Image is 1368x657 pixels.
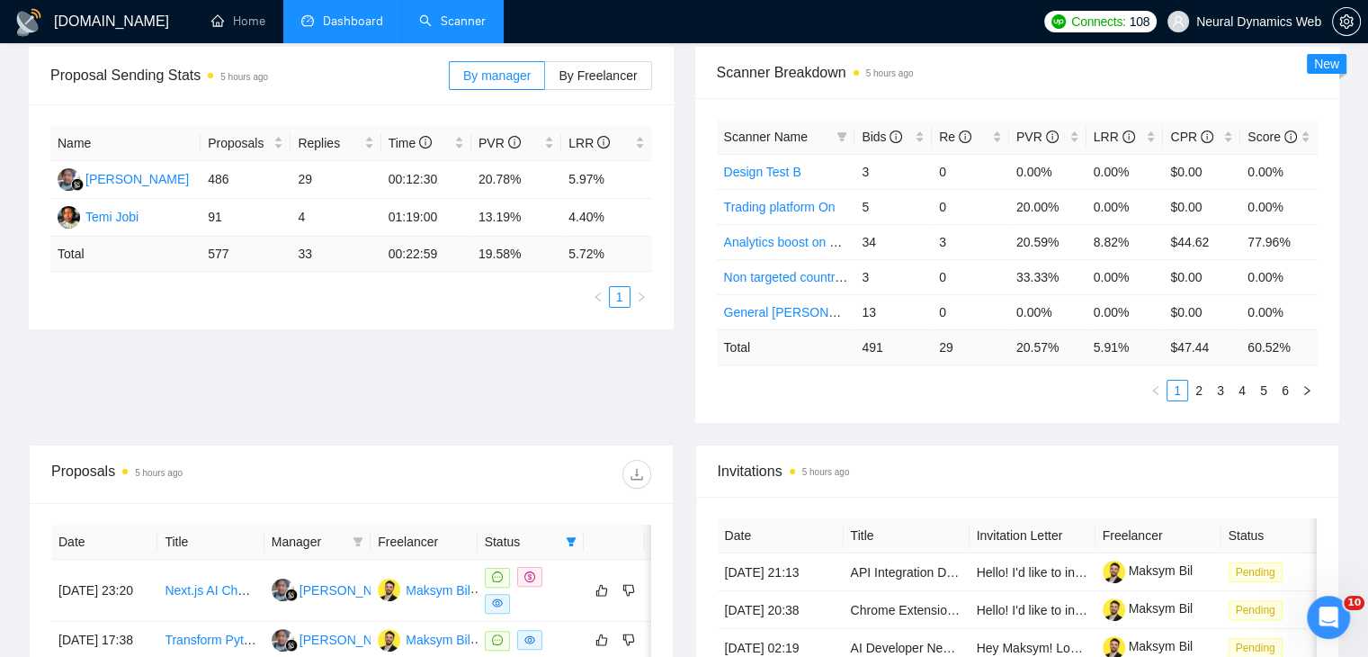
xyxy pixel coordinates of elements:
li: Next Page [1296,380,1318,401]
td: 19.58 % [471,237,561,272]
td: 4.40% [561,199,651,237]
button: download [622,460,651,489]
td: 13 [854,294,932,329]
td: 0.00% [1086,259,1164,294]
td: 13.19% [471,199,561,237]
span: dollar [524,571,535,582]
td: 34 [854,224,932,259]
span: info-circle [1122,130,1135,143]
a: 6 [1275,381,1295,400]
span: message [492,571,503,582]
td: 33 [291,237,380,272]
span: Status [485,532,559,552]
a: homeHome [211,13,265,29]
span: Invitations [718,460,1318,482]
time: 5 hours ago [866,68,914,78]
img: c1AlYDFYbuxMHegs0NCa8Xv8HliH1CzkfE6kDB-pnfyy_5Yrd6IxOiw9sHaUmVfAsS [1103,561,1125,583]
span: Proposals [208,133,270,153]
span: Scanner Name [724,130,808,144]
a: Pending [1229,602,1290,616]
td: 0.00% [1240,154,1318,189]
th: Date [51,525,157,560]
th: Date [718,518,844,553]
button: right [630,286,652,308]
a: searchScanner [419,13,486,29]
a: Next.js AI Chatbot Setup for Sports Use Case [165,583,418,598]
td: 5 [854,189,932,224]
span: setting [1333,14,1360,29]
td: Next.js AI Chatbot Setup for Sports Use Case [157,560,264,622]
button: like [591,580,612,601]
img: gigradar-bm.png [285,639,298,652]
td: 29 [291,161,380,199]
span: info-circle [1201,130,1213,143]
td: $0.00 [1163,154,1240,189]
td: 0.00% [1240,189,1318,224]
td: 00:22:59 [381,237,471,272]
td: Total [717,329,855,364]
li: 6 [1274,380,1296,401]
span: By manager [463,68,531,83]
li: 4 [1231,380,1253,401]
span: PVR [1016,130,1059,144]
li: 5 [1253,380,1274,401]
td: 0 [932,259,1009,294]
td: 0 [932,189,1009,224]
a: 1 [610,287,630,307]
td: 0.00% [1009,154,1086,189]
th: Replies [291,126,380,161]
div: [PERSON_NAME] [300,580,403,600]
span: info-circle [1284,130,1297,143]
td: [DATE] 23:20 [51,560,157,622]
div: Proposals [51,460,351,489]
td: 3 [854,154,932,189]
td: 0 [932,154,1009,189]
a: Transform Python Tools into a Multi-User SaaS Platform [165,633,477,647]
time: 5 hours ago [135,468,183,478]
span: filter [836,131,847,142]
span: eye [524,634,535,645]
div: Maksym Bil [406,580,470,600]
img: AS [272,629,294,652]
span: dislike [622,633,635,647]
div: Maksym Bil [406,630,470,650]
span: Proposal Sending Stats [50,64,449,86]
a: Non targeted countries Web application v2.0. On [724,270,996,284]
span: info-circle [890,130,902,143]
a: AS[PERSON_NAME] [272,632,403,646]
a: Pending [1229,564,1290,579]
span: info-circle [597,136,610,148]
th: Name [50,126,201,161]
span: Connects: [1071,12,1125,31]
a: API Integration Developer – PioneerRx & Podium (Automated SMS Messaging) [851,565,1294,580]
td: Chrome Extension Developer Finish MVP & Publish to Chrome Web Store [844,591,970,629]
img: c1AlYDFYbuxMHegs0NCa8Xv8HliH1CzkfE6kDB-pnfyy_5Yrd6IxOiw9sHaUmVfAsS [1103,598,1125,621]
span: Re [939,130,971,144]
td: 0.00% [1086,154,1164,189]
a: Design Test B [724,165,801,179]
td: $ 47.44 [1163,329,1240,364]
a: MBMaksym Bil [378,582,470,597]
span: right [1301,385,1312,396]
th: Manager [264,525,371,560]
td: 491 [854,329,932,364]
td: 0.00% [1240,294,1318,329]
a: Trading platform On [724,200,836,214]
td: $0.00 [1163,294,1240,329]
span: info-circle [959,130,971,143]
span: info-circle [1046,130,1059,143]
td: 8.82% [1086,224,1164,259]
td: 77.96% [1240,224,1318,259]
th: Status [1221,518,1347,553]
span: LRR [568,136,610,150]
td: 33.33% [1009,259,1086,294]
a: MBMaksym Bil [378,632,470,646]
a: Maksym Bil [1103,639,1194,653]
td: 20.00% [1009,189,1086,224]
a: Pending [1229,640,1290,654]
td: API Integration Developer – PioneerRx & Podium (Automated SMS Messaging) [844,553,970,591]
td: 0.00% [1009,294,1086,329]
span: info-circle [419,136,432,148]
td: [DATE] 20:38 [718,591,844,629]
span: Manager [272,532,345,552]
